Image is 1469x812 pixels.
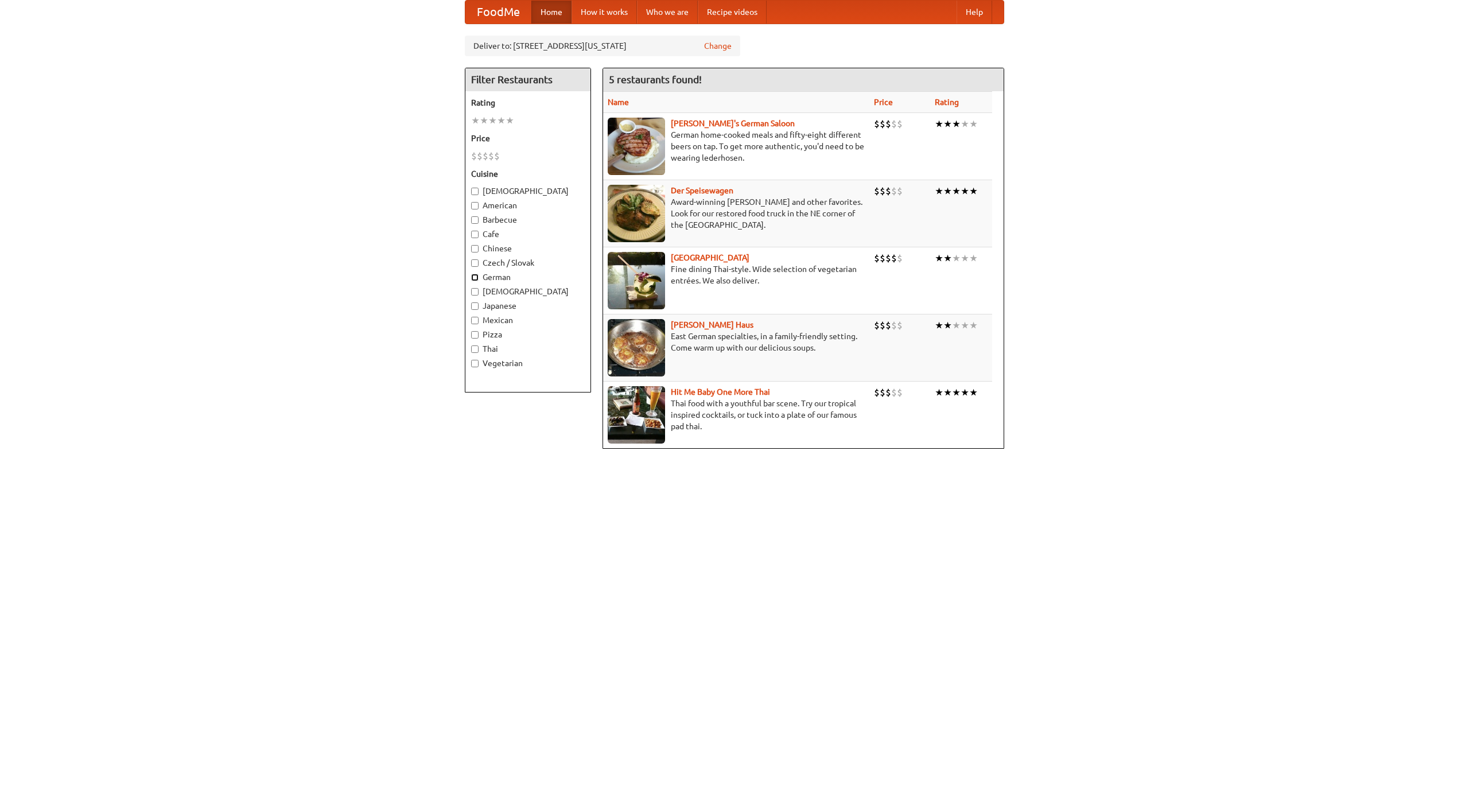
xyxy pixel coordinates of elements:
li: ★ [943,319,952,332]
li: ★ [952,252,961,265]
h4: Filter Restaurants [465,68,590,91]
img: esthers.jpg [608,118,665,175]
label: [DEMOGRAPHIC_DATA] [471,185,585,197]
li: $ [891,386,897,399]
p: East German specialties, in a family-friendly setting. Come warm up with our delicious soups. [608,331,865,353]
li: ★ [488,114,497,127]
b: Der Speisewagen [671,186,733,195]
label: Barbecue [471,214,585,226]
li: ★ [961,185,969,197]
label: [DEMOGRAPHIC_DATA] [471,286,585,297]
img: kohlhaus.jpg [608,319,665,376]
li: ★ [935,386,943,399]
li: ★ [952,185,961,197]
li: ★ [969,386,978,399]
li: ★ [969,118,978,130]
a: Help [957,1,992,24]
li: ★ [497,114,506,127]
input: American [471,202,479,209]
li: $ [874,252,880,265]
li: ★ [969,252,978,265]
div: Deliver to: [STREET_ADDRESS][US_STATE] [465,36,740,56]
label: German [471,271,585,283]
li: ★ [961,319,969,332]
li: $ [885,386,891,399]
li: $ [874,185,880,197]
li: $ [880,386,885,399]
li: $ [880,118,885,130]
a: How it works [572,1,637,24]
input: Vegetarian [471,360,479,367]
li: ★ [935,185,943,197]
li: $ [897,118,903,130]
a: FoodMe [465,1,531,24]
label: Cafe [471,228,585,240]
a: [PERSON_NAME] Haus [671,320,753,329]
label: Chinese [471,243,585,254]
input: Mexican [471,317,479,324]
li: ★ [480,114,488,127]
li: $ [897,319,903,332]
li: $ [885,252,891,265]
input: German [471,274,479,281]
a: Price [874,98,893,107]
input: [DEMOGRAPHIC_DATA] [471,188,479,195]
a: Home [531,1,572,24]
li: $ [874,319,880,332]
li: ★ [935,252,943,265]
li: $ [885,319,891,332]
a: [PERSON_NAME]'s German Saloon [671,119,795,128]
input: Barbecue [471,216,479,224]
li: $ [880,185,885,197]
li: ★ [935,319,943,332]
a: [GEOGRAPHIC_DATA] [671,253,749,262]
a: Recipe videos [698,1,767,24]
input: Thai [471,345,479,353]
label: American [471,200,585,211]
li: ★ [961,118,969,130]
li: ★ [952,319,961,332]
p: Thai food with a youthful bar scene. Try our tropical inspired cocktails, or tuck into a plate of... [608,398,865,432]
img: satay.jpg [608,252,665,309]
label: Japanese [471,300,585,312]
h5: Cuisine [471,168,585,180]
li: ★ [961,252,969,265]
li: ★ [969,185,978,197]
label: Mexican [471,314,585,326]
li: $ [494,150,500,162]
label: Vegetarian [471,358,585,369]
li: $ [897,386,903,399]
input: Japanese [471,302,479,310]
label: Thai [471,343,585,355]
label: Czech / Slovak [471,257,585,269]
li: ★ [935,118,943,130]
li: $ [880,252,885,265]
p: Award-winning [PERSON_NAME] and other favorites. Look for our restored food truck in the NE corne... [608,196,865,231]
li: $ [891,252,897,265]
li: ★ [471,114,480,127]
input: Czech / Slovak [471,259,479,267]
a: Rating [935,98,959,107]
li: $ [885,118,891,130]
input: Chinese [471,245,479,252]
li: ★ [952,118,961,130]
img: babythai.jpg [608,386,665,444]
li: $ [874,118,880,130]
a: Who we are [637,1,698,24]
a: Hit Me Baby One More Thai [671,387,770,397]
li: ★ [943,252,952,265]
li: ★ [943,185,952,197]
li: ★ [943,118,952,130]
p: German home-cooked meals and fifty-eight different beers on tap. To get more authentic, you'd nee... [608,129,865,164]
ng-pluralize: 5 restaurants found! [609,74,702,85]
li: ★ [969,319,978,332]
li: $ [885,185,891,197]
li: $ [471,150,477,162]
img: speisewagen.jpg [608,185,665,242]
li: $ [477,150,483,162]
li: $ [874,386,880,399]
p: Fine dining Thai-style. Wide selection of vegetarian entrées. We also deliver. [608,263,865,286]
